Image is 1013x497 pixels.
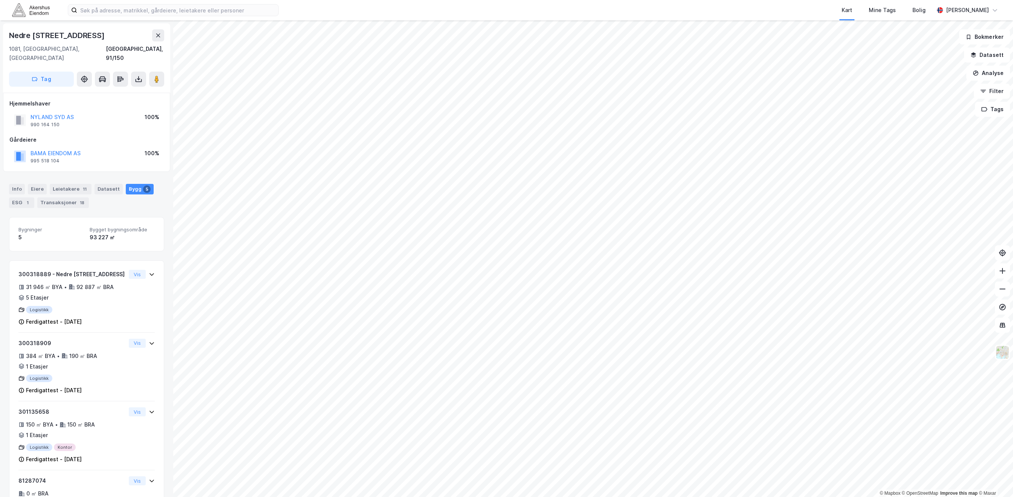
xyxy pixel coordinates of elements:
[9,135,164,144] div: Gårdeiere
[37,197,89,208] div: Transaksjoner
[902,491,938,496] a: OpenStreetMap
[9,99,164,108] div: Hjemmelshaver
[145,149,159,158] div: 100%
[966,66,1010,81] button: Analyse
[55,422,58,428] div: •
[31,122,59,128] div: 990 164 150
[974,84,1010,99] button: Filter
[26,362,48,371] div: 1 Etasjer
[129,270,146,279] button: Vis
[9,197,34,208] div: ESG
[69,352,97,361] div: 190 ㎡ BRA
[18,233,84,242] div: 5
[24,199,31,206] div: 1
[9,184,25,194] div: Info
[26,317,82,326] div: Ferdigattest - [DATE]
[106,44,164,63] div: [GEOGRAPHIC_DATA], 91/150
[18,407,126,416] div: 301135658
[50,184,92,194] div: Leietakere
[129,476,146,485] button: Vis
[77,5,278,16] input: Søk på adresse, matrikkel, gårdeiere, leietakere eller personer
[880,491,900,496] a: Mapbox
[12,3,50,17] img: akershus-eiendom-logo.9091f326c980b4bce74ccdd9f866810c.svg
[31,158,59,164] div: 995 518 104
[869,6,896,15] div: Mine Tags
[18,476,126,485] div: 81287074
[940,491,978,496] a: Improve this map
[975,102,1010,117] button: Tags
[18,226,84,233] span: Bygninger
[959,29,1010,44] button: Bokmerker
[81,185,88,193] div: 11
[9,72,74,87] button: Tag
[78,199,86,206] div: 18
[26,386,82,395] div: Ferdigattest - [DATE]
[76,283,114,292] div: 92 887 ㎡ BRA
[946,6,989,15] div: [PERSON_NAME]
[90,226,155,233] span: Bygget bygningsområde
[143,185,151,193] div: 5
[912,6,926,15] div: Bolig
[26,283,63,292] div: 31 946 ㎡ BYA
[18,339,126,348] div: 300318909
[129,339,146,348] button: Vis
[28,184,47,194] div: Eiere
[95,184,123,194] div: Datasett
[842,6,852,15] div: Kart
[9,44,106,63] div: 1081, [GEOGRAPHIC_DATA], [GEOGRAPHIC_DATA]
[26,431,48,440] div: 1 Etasjer
[26,352,55,361] div: 384 ㎡ BYA
[90,233,155,242] div: 93 227 ㎡
[126,184,154,194] div: Bygg
[9,29,106,41] div: Nedre [STREET_ADDRESS]
[995,345,1010,359] img: Z
[26,455,82,464] div: Ferdigattest - [DATE]
[26,293,49,302] div: 5 Etasjer
[145,113,159,122] div: 100%
[129,407,146,416] button: Vis
[975,461,1013,497] div: Kontrollprogram for chat
[57,353,60,359] div: •
[18,270,126,279] div: 300318889 - Nedre [STREET_ADDRESS]
[975,461,1013,497] iframe: Chat Widget
[64,284,67,290] div: •
[26,420,53,429] div: 150 ㎡ BYA
[964,47,1010,63] button: Datasett
[67,420,95,429] div: 150 ㎡ BRA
